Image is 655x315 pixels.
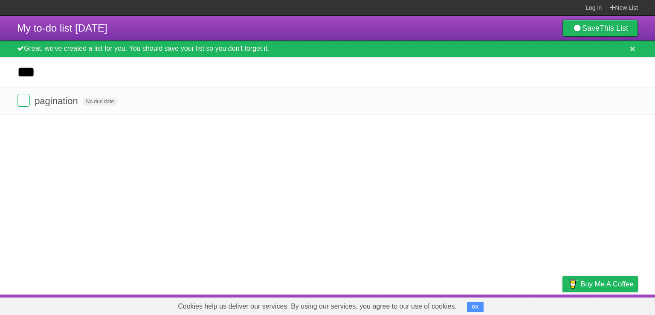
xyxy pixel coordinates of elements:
a: Developers [477,297,512,313]
a: SaveThis List [562,20,638,37]
span: No due date [83,98,117,105]
a: Terms [522,297,541,313]
button: OK [467,302,484,312]
a: Suggest a feature [584,297,638,313]
a: Privacy [551,297,574,313]
a: About [449,297,467,313]
img: Buy me a coffee [567,277,578,291]
span: Buy me a coffee [580,277,634,292]
b: This List [600,24,628,32]
span: Cookies help us deliver our services. By using our services, you agree to our use of cookies. [169,298,465,315]
span: My to-do list [DATE] [17,22,107,34]
a: Buy me a coffee [562,276,638,292]
span: pagination [35,96,80,106]
label: Done [17,94,30,107]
